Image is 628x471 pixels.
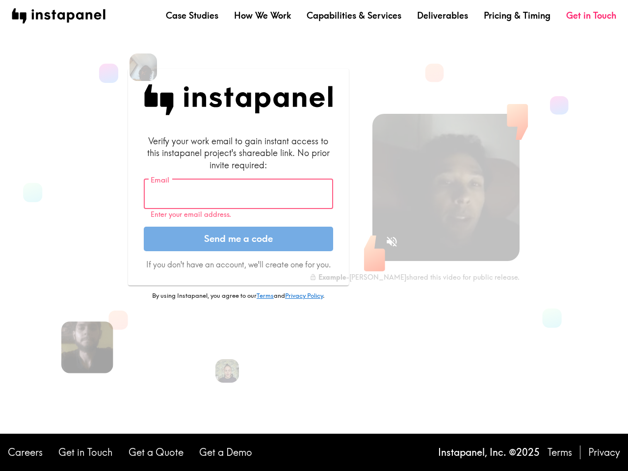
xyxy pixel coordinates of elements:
a: Get in Touch [566,9,616,22]
p: If you don't have an account, we'll create one for you. [144,259,333,270]
a: Get a Demo [199,445,252,459]
a: Capabilities & Services [307,9,401,22]
a: Get a Quote [129,445,183,459]
a: Case Studies [166,9,218,22]
a: How We Work [234,9,291,22]
a: Careers [8,445,43,459]
img: instapanel [12,8,105,24]
div: - [PERSON_NAME] shared this video for public release. [310,273,520,282]
a: Privacy [588,445,620,459]
a: Get in Touch [58,445,113,459]
img: Instapanel [144,84,333,115]
p: By using Instapanel, you agree to our and . [128,291,349,300]
a: Terms [257,291,274,299]
img: Jacqueline [130,53,157,81]
div: Verify your work email to gain instant access to this instapanel project's shareable link. No pri... [144,135,333,171]
img: Miguel [61,321,113,373]
button: Send me a code [144,227,333,251]
p: Instapanel, Inc. © 2025 [438,445,540,459]
a: Terms [548,445,572,459]
img: Martina [215,359,239,383]
button: Sound is off [381,231,402,252]
a: Privacy Policy [285,291,323,299]
label: Email [151,175,169,185]
b: Example [318,273,346,282]
a: Deliverables [417,9,468,22]
a: Pricing & Timing [484,9,550,22]
p: Enter your email address. [151,210,326,219]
